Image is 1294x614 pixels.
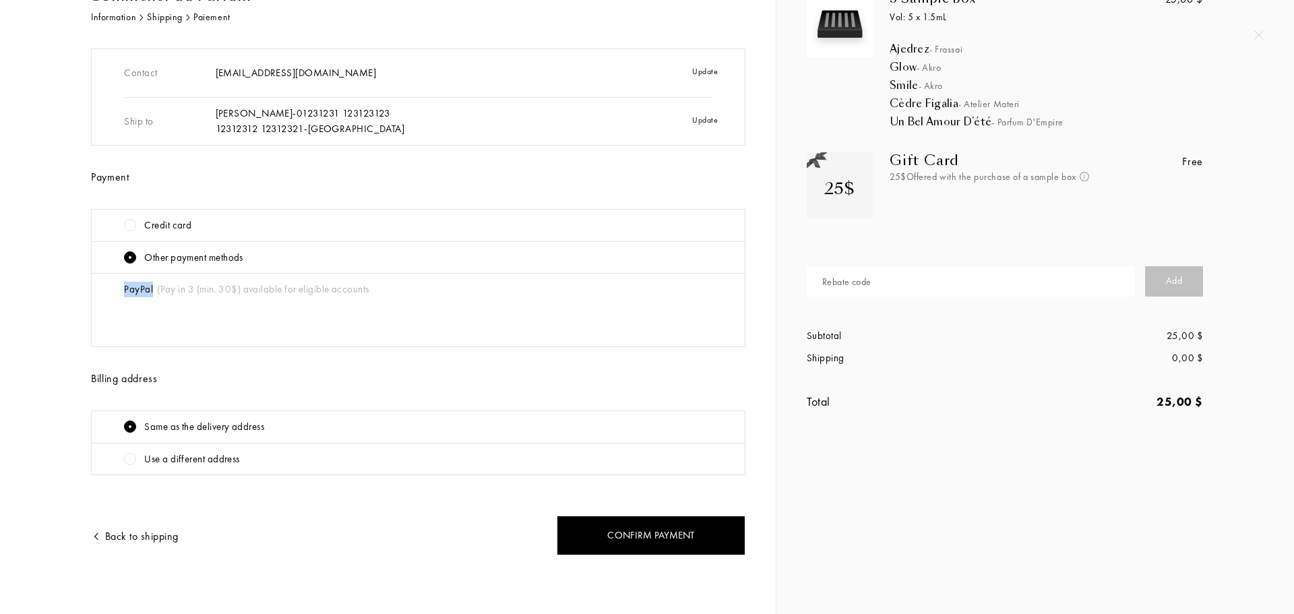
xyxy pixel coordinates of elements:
div: Same as the delivery address [144,419,264,435]
div: Update [640,106,731,137]
img: quit_onboard.svg [1254,30,1264,40]
div: Un Bel Amour D’été [890,115,1236,129]
div: Back to shipping [91,528,179,545]
div: Contact [124,57,215,89]
div: Information [91,10,136,24]
div: 25,00 $ [1005,328,1203,344]
div: Payment [91,169,745,185]
div: Shipping [807,350,1005,366]
div: Rebate code [822,275,871,289]
div: 25,00 $ [1005,392,1203,410]
div: Billing address [91,371,745,387]
div: Use a different address [144,452,239,467]
div: 25$ [824,177,855,201]
span: - Atelier Materi [958,98,1020,110]
div: [PERSON_NAME] - 01231231 123123123 12312312 12312321 - [GEOGRAPHIC_DATA] [216,106,640,136]
div: Cèdre Figalia [890,97,1236,111]
span: - Parfum d'Empire [991,116,1064,128]
div: Ajedrez [890,42,1236,56]
span: (Pay in 3 (min. 30$) available for eligible accounts [153,282,369,296]
span: - Akro [919,80,943,92]
div: Subtotal [807,328,1005,344]
div: Gift Card [890,152,1104,168]
img: arrow.png [91,531,102,542]
div: Credit card [144,218,191,233]
span: - Akro [917,61,941,73]
div: Confirm payment [557,516,745,555]
div: PayPal [124,282,731,304]
div: Update [640,57,731,89]
img: arr_black.svg [186,14,190,21]
span: - Frassai [929,43,962,55]
div: Glow [890,61,1236,74]
img: gift_n.png [807,152,827,169]
div: Smile [890,79,1236,92]
div: Free [1182,154,1203,170]
div: Shipping [147,10,182,24]
div: Vol: 5 x 1.5mL [890,10,1137,24]
div: 25$ Offered with the purchase of a sample box [890,170,1104,184]
div: 0,00 $ [1005,350,1203,366]
div: [EMAIL_ADDRESS][DOMAIN_NAME] [216,65,640,81]
div: Ship to [124,106,215,137]
div: Total [807,392,1005,410]
div: Paiement [193,10,230,24]
div: Other payment methods [144,250,243,266]
img: info_voucher.png [1080,172,1089,181]
div: Add [1145,266,1203,297]
iframe: PayPal-paypal [124,304,394,334]
img: arr_black.svg [140,14,144,21]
